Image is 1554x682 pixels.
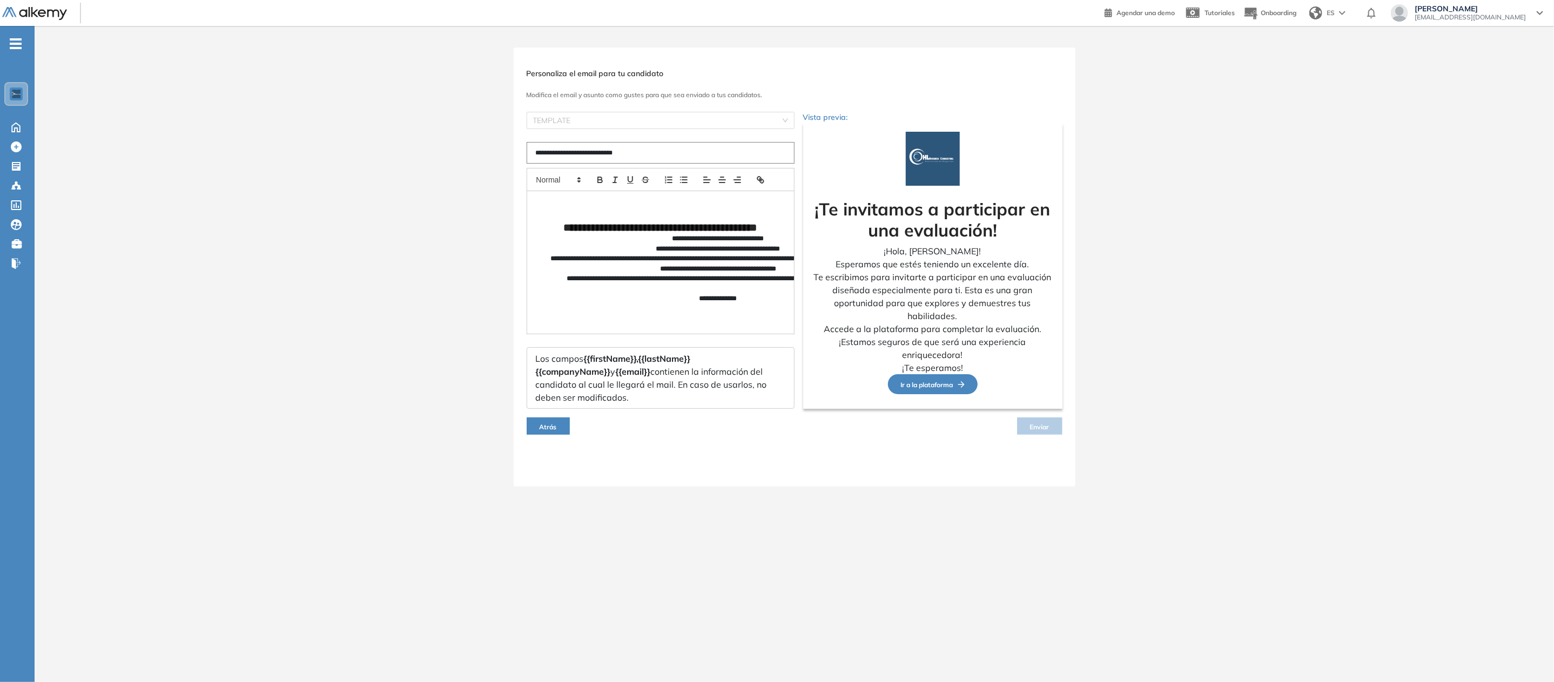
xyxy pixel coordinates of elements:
span: Ir a la plataforma [901,381,965,389]
p: Esperamos que estés teniendo un excelente día. [812,258,1054,271]
strong: ¡Te invitamos a participar en una evaluación! [815,198,1051,240]
img: Logo [2,7,67,21]
span: Enviar [1030,423,1050,431]
p: ¡Te esperamos! [812,361,1054,374]
img: Flecha [953,381,965,388]
p: Te escribimos para invitarte a participar en una evaluación diseñada especialmente para ti. Esta ... [812,271,1054,322]
span: Agendar una demo [1116,9,1175,17]
span: Atrás [540,423,557,431]
img: arrow [1339,11,1346,15]
img: Logo de la compañía [906,132,960,186]
p: Vista previa: [803,112,1062,123]
span: Onboarding [1261,9,1296,17]
button: Onboarding [1243,2,1296,25]
span: {{lastName}} [638,353,691,364]
p: Accede a la plataforma para completar la evaluación. ¡Estamos seguros de que será una experiencia... [812,322,1054,361]
img: https://assets.alkemy.org/workspaces/1802/d452bae4-97f6-47ab-b3bf-1c40240bc960.jpg [12,90,21,98]
div: Los campos y contienen la información del candidato al cual le llegará el mail. En caso de usarlo... [527,347,795,409]
span: [PERSON_NAME] [1415,4,1526,13]
i: - [10,43,22,45]
a: Agendar una demo [1105,5,1175,18]
span: {{email}} [616,366,651,377]
span: Tutoriales [1205,9,1235,17]
img: world [1309,6,1322,19]
button: Atrás [527,417,570,435]
button: Ir a la plataformaFlecha [888,374,978,394]
p: ¡Hola, [PERSON_NAME]! [812,245,1054,258]
button: Enviar [1017,417,1062,435]
span: {{firstName}}, [584,353,638,364]
span: {{companyName}} [536,366,611,377]
h3: Modifica el email y asunto como gustes para que sea enviado a tus candidatos. [527,91,1062,99]
h3: Personaliza el email para tu candidato [527,69,1062,78]
span: ES [1327,8,1335,18]
span: [EMAIL_ADDRESS][DOMAIN_NAME] [1415,13,1526,22]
